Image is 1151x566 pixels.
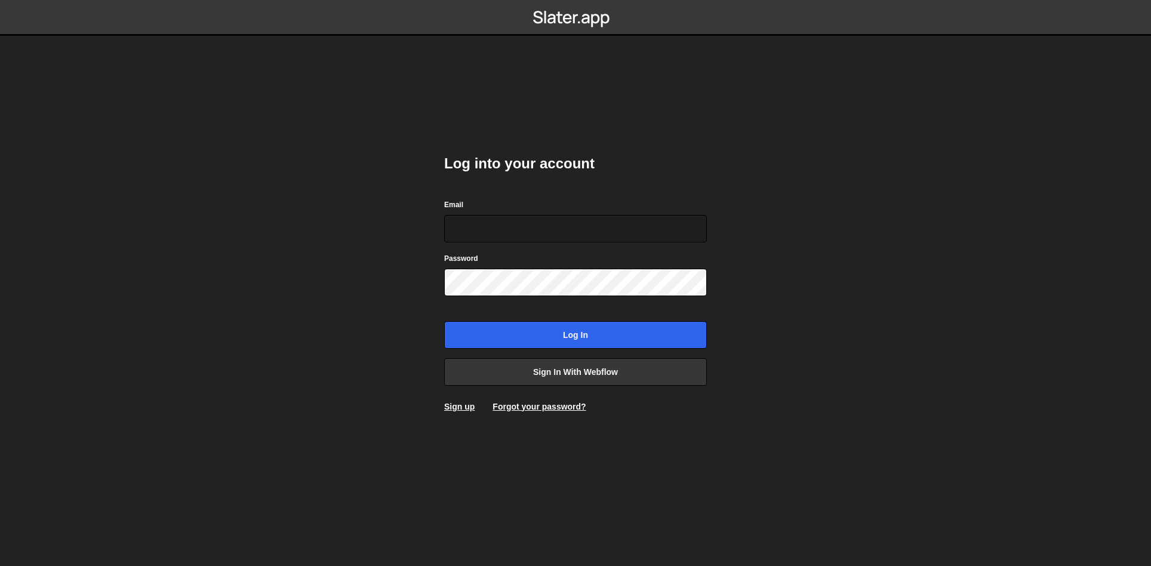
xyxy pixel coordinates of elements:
[444,358,707,386] a: Sign in with Webflow
[444,199,463,211] label: Email
[444,253,478,264] label: Password
[444,402,475,411] a: Sign up
[493,402,586,411] a: Forgot your password?
[444,154,707,173] h2: Log into your account
[444,321,707,349] input: Log in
